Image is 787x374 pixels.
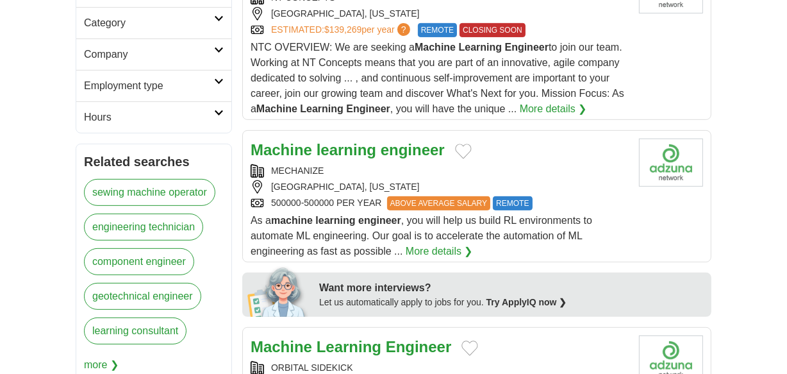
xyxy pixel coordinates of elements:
[84,283,201,310] a: geotechnical engineer
[386,338,452,355] strong: Engineer
[493,196,532,210] span: REMOTE
[520,101,587,117] a: More details ❯
[84,179,215,206] a: sewing machine operator
[381,141,445,158] strong: engineer
[358,215,401,226] strong: engineer
[639,139,703,187] img: Company logo
[324,24,361,35] span: $139,269
[251,338,451,355] a: Machine Learning Engineer
[247,266,310,317] img: apply-iq-scientist.png
[84,110,214,125] h2: Hours
[251,141,445,158] a: Machine learning engineer
[84,15,214,31] h2: Category
[397,23,410,36] span: ?
[317,338,381,355] strong: Learning
[406,244,473,259] a: More details ❯
[505,42,549,53] strong: Engineer
[486,297,567,307] a: Try ApplyIQ now ❯
[315,215,355,226] strong: learning
[271,23,413,37] a: ESTIMATED:$139,269per year?
[84,214,203,241] a: engineering technician
[76,38,231,70] a: Company
[76,70,231,101] a: Employment type
[84,47,214,62] h2: Company
[271,215,313,226] strong: machine
[455,144,472,159] button: Add to favorite jobs
[84,78,214,94] h2: Employment type
[461,341,478,356] button: Add to favorite jobs
[256,103,297,114] strong: Machine
[459,42,502,53] strong: Learning
[84,318,186,344] a: learning consultant
[460,23,526,37] span: CLOSING SOON
[251,196,629,210] div: 500000-500000 PER YEAR
[418,23,457,37] span: REMOTE
[251,141,312,158] strong: Machine
[415,42,456,53] strong: Machine
[251,215,592,257] span: As a , you will help us build RL environments to automate ML engineering. Our goal is to accelera...
[319,296,704,309] div: Let us automatically apply to jobs for you.
[387,196,491,210] span: ABOVE AVERAGE SALARY
[319,280,704,296] div: Want more interviews?
[84,152,224,171] h2: Related searches
[76,7,231,38] a: Category
[251,180,629,194] div: [GEOGRAPHIC_DATA], [US_STATE]
[76,101,231,133] a: Hours
[251,338,312,355] strong: Machine
[317,141,376,158] strong: learning
[251,164,629,178] div: MECHANIZE
[84,248,194,275] a: component engineer
[251,42,624,114] span: NTC OVERVIEW: We are seeking a to join our team. Working at NT Concepts means that you are part o...
[300,103,344,114] strong: Learning
[346,103,390,114] strong: Engineer
[251,7,629,21] div: [GEOGRAPHIC_DATA], [US_STATE]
